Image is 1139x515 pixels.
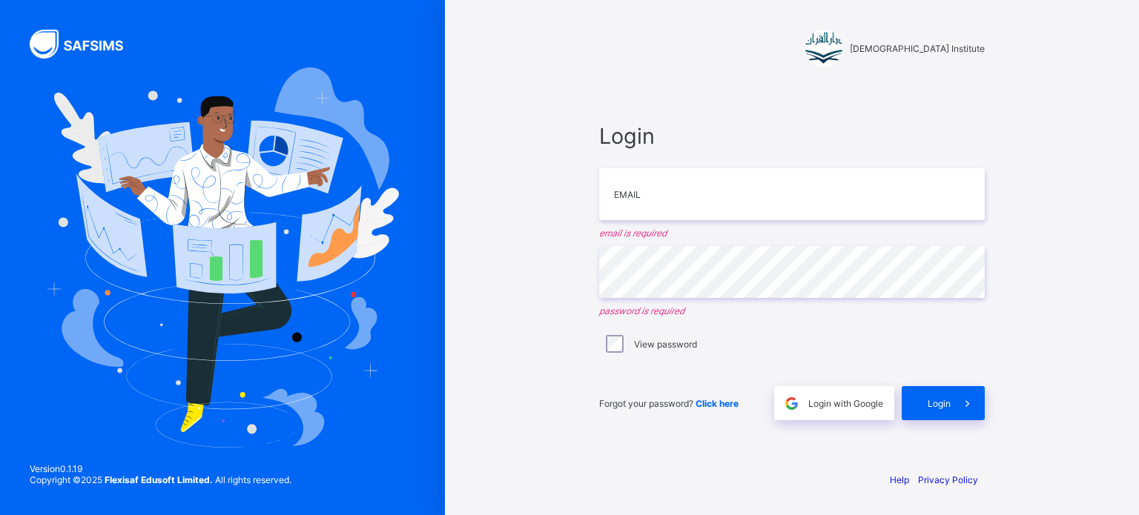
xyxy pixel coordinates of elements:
[599,305,985,316] em: password is required
[599,123,985,149] span: Login
[599,398,739,409] span: Forgot your password?
[30,463,291,474] span: Version 0.1.19
[850,43,985,54] span: [DEMOGRAPHIC_DATA] Institute
[890,474,909,485] a: Help
[783,395,800,412] img: google.396cfc9801f0270233282035f929180a.svg
[105,474,213,485] strong: Flexisaf Edusoft Limited.
[30,30,141,59] img: SAFSIMS Logo
[808,398,883,409] span: Login with Google
[30,474,291,485] span: Copyright © 2025 All rights reserved.
[696,398,739,409] a: Click here
[634,339,697,350] label: View password
[928,398,951,409] span: Login
[599,227,985,239] em: email is required
[918,474,978,485] a: Privacy Policy
[46,67,399,447] img: Hero Image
